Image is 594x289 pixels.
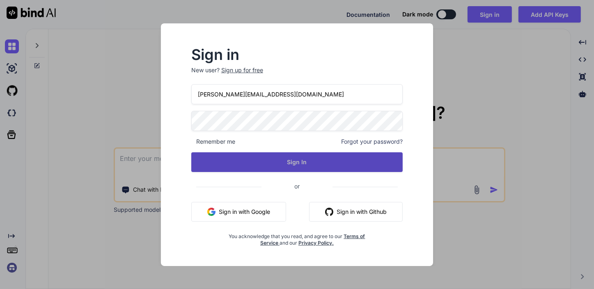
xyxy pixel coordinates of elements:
[325,208,333,216] img: github
[191,202,286,222] button: Sign in with Google
[191,152,403,172] button: Sign In
[309,202,403,222] button: Sign in with Github
[207,208,216,216] img: google
[191,84,403,104] input: Login or Email
[341,138,403,146] span: Forgot your password?
[221,66,263,74] div: Sign up for free
[260,233,365,246] a: Terms of Service
[298,240,334,246] a: Privacy Policy.
[191,138,235,146] span: Remember me
[191,48,403,61] h2: Sign in
[261,176,333,196] span: or
[191,66,403,84] p: New user?
[227,228,368,246] div: You acknowledge that you read, and agree to our and our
